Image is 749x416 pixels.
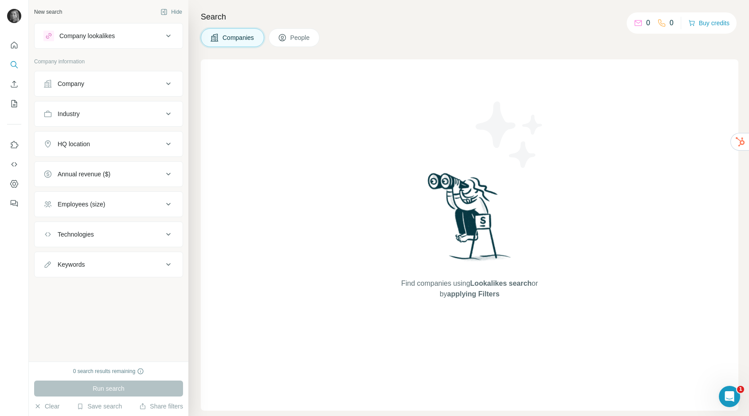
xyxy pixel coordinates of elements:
button: Buy credits [688,17,729,29]
img: Surfe Illustration - Stars [470,95,550,175]
button: Feedback [7,195,21,211]
button: Save search [77,402,122,411]
button: Company lookalikes [35,25,183,47]
div: Technologies [58,230,94,239]
button: Use Surfe on LinkedIn [7,137,21,153]
button: Hide [154,5,188,19]
span: People [290,33,311,42]
button: Keywords [35,254,183,275]
h4: Search [201,11,738,23]
button: Enrich CSV [7,76,21,92]
p: 0 [670,18,674,28]
div: Annual revenue ($) [58,170,110,179]
div: 0 search results remaining [73,367,144,375]
div: HQ location [58,140,90,148]
span: Lookalikes search [470,280,532,287]
button: Clear [34,402,59,411]
button: Quick start [7,37,21,53]
button: Annual revenue ($) [35,163,183,185]
div: Industry [58,109,80,118]
span: applying Filters [447,290,499,298]
button: HQ location [35,133,183,155]
button: Share filters [139,402,183,411]
div: Employees (size) [58,200,105,209]
p: 0 [646,18,650,28]
div: Company [58,79,84,88]
span: 1 [737,386,744,393]
button: Industry [35,103,183,124]
button: Search [7,57,21,73]
button: Dashboard [7,176,21,192]
button: Company [35,73,183,94]
button: Use Surfe API [7,156,21,172]
button: Employees (size) [35,194,183,215]
div: Keywords [58,260,85,269]
iframe: Intercom live chat [719,386,740,407]
button: Technologies [35,224,183,245]
img: Avatar [7,9,21,23]
p: Company information [34,58,183,66]
div: Company lookalikes [59,31,115,40]
span: Companies [222,33,255,42]
img: Surfe Illustration - Woman searching with binoculars [424,171,516,269]
div: New search [34,8,62,16]
button: My lists [7,96,21,112]
span: Find companies using or by [398,278,540,299]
